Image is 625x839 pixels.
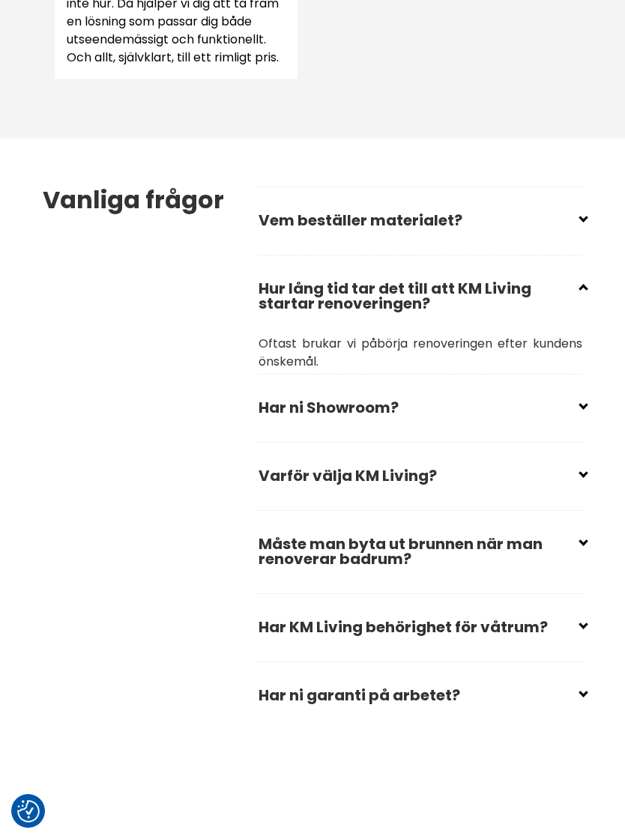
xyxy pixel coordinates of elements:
[259,608,582,658] h2: Har KM Living behörighet för våtrum?
[259,335,582,371] p: Oftast brukar vi påbörja renoveringen efter kundens önskemål.
[259,388,582,439] h2: Har ni Showroom?
[259,201,582,252] h2: Vem beställer materialet?
[43,187,259,730] div: Vanliga frågor
[259,269,582,335] h2: Hur lång tid tar det till att KM Living startar renoveringen?
[17,800,40,823] img: Revisit consent button
[259,524,582,590] h2: Måste man byta ut brunnen när man renoverar badrum?
[17,800,40,823] button: Samtyckesinställningar
[259,456,582,507] h2: Varför välja KM Living?
[259,676,582,727] h2: Har ni garanti på arbetet?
